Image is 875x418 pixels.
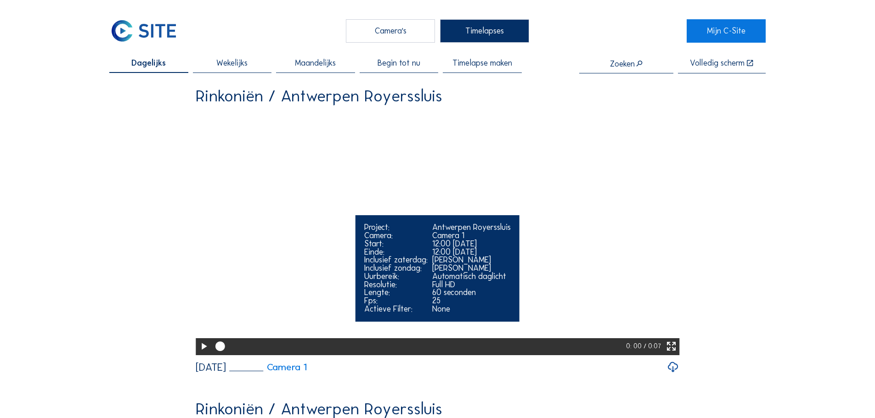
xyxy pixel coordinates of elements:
div: Inclusief zaterdag: [364,256,428,264]
div: Actieve Filter: [364,305,428,313]
div: Camera's [346,19,435,42]
img: C-SITE Logo [109,19,178,42]
div: Uurbereik: [364,273,428,281]
div: [DATE] [196,362,226,373]
span: Timelapse maken [452,59,512,67]
div: Project: [364,223,428,232]
div: [PERSON_NAME] [432,264,511,273]
div: Rinkoniën / Antwerpen Royerssluis [196,88,442,104]
div: / 0:07 [644,338,661,355]
span: Maandelijks [295,59,336,67]
div: Resolutie: [364,281,428,289]
div: Lengte: [364,289,428,297]
div: Camera 1 [432,232,511,240]
div: Automatisch daglicht [432,273,511,281]
div: 0: 00 [626,338,644,355]
div: 12:00 [DATE] [432,240,511,248]
div: Start: [364,240,428,248]
div: Camera: [364,232,428,240]
div: [PERSON_NAME] [432,256,511,264]
video: Your browser does not support the video tag. [196,111,679,353]
div: Inclusief zondag: [364,264,428,273]
span: Wekelijks [216,59,248,67]
div: 25 [432,297,511,305]
div: Full HD [432,281,511,289]
a: C-SITE Logo [109,19,188,42]
div: Antwerpen Royerssluis [432,223,511,232]
div: Rinkoniën / Antwerpen Royerssluis [196,401,442,417]
div: 60 seconden [432,289,511,297]
div: Einde: [364,248,428,256]
div: None [432,305,511,313]
a: Mijn C-Site [687,19,765,42]
span: Begin tot nu [378,59,420,67]
div: Fps: [364,297,428,305]
span: Dagelijks [131,59,166,67]
div: Timelapses [440,19,529,42]
a: Camera 1 [229,362,307,372]
div: 12:00 [DATE] [432,248,511,256]
div: Volledig scherm [690,59,745,68]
